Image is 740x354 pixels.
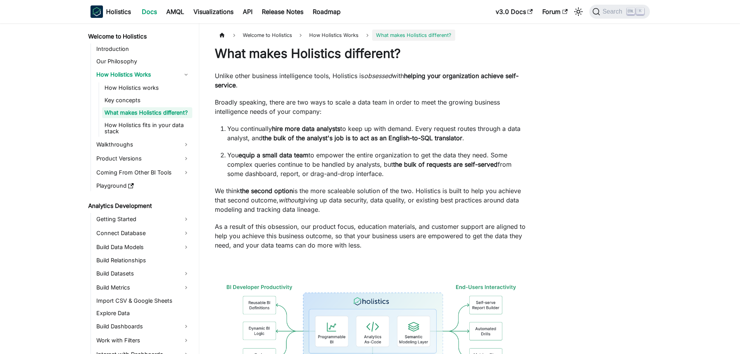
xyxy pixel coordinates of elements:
a: Coming From Other BI Tools [94,166,192,179]
nav: Breadcrumbs [215,30,528,41]
a: Introduction [94,44,192,54]
a: Our Philosophy [94,56,192,67]
nav: Docs sidebar [83,23,199,354]
p: Unlike other business intelligence tools, Holistics is with . [215,71,528,90]
img: Holistics [91,5,103,18]
a: Docs [137,5,162,18]
a: Product Versions [94,152,192,165]
a: Connect Database [94,227,192,239]
a: Welcome to Holistics [86,31,192,42]
em: obsessed [364,72,392,80]
a: Work with Filters [94,334,192,347]
a: Build Data Models [94,241,192,253]
strong: hire more data analysts [272,125,340,133]
p: Broadly speaking, there are two ways to scale a data team in order to meet the growing business i... [215,98,528,116]
a: Build Metrics [94,281,192,294]
strong: the bulk of requests are self-served [393,160,498,168]
p: You continually to keep up with demand. Every request routes through a data analyst, and . [227,124,528,143]
a: Walkthroughs [94,138,192,151]
p: We think is the more scaleable solution of the two. Holistics is built to help you achieve that s... [215,186,528,214]
a: Visualizations [189,5,238,18]
strong: the bulk of the analyst's job is to act as an English-to-SQL translator [263,134,462,142]
a: Roadmap [308,5,345,18]
span: What makes Holistics different? [372,30,455,41]
p: You to empower the entire organization to get the data they need. Some complex queries continue t... [227,150,528,178]
a: Import CSV & Google Sheets [94,295,192,306]
a: v3.0 Docs [491,5,538,18]
a: Explore Data [94,308,192,319]
a: HolisticsHolistics [91,5,131,18]
a: Build Datasets [94,267,192,280]
a: How Holistics works [102,82,192,93]
a: Analytics Development [86,201,192,211]
a: Build Dashboards [94,320,192,333]
a: Forum [538,5,572,18]
a: Key concepts [102,95,192,106]
span: Search [600,8,627,15]
em: without [279,196,300,204]
span: How Holistics Works [305,30,362,41]
button: Search (Ctrl+K) [589,5,649,19]
a: Release Notes [257,5,308,18]
h1: What makes Holistics different? [215,46,528,61]
a: API [238,5,257,18]
strong: the second option [240,187,293,195]
a: How Holistics fits in your data stack [102,120,192,137]
a: Getting Started [94,213,192,225]
strong: equip a small data team [239,151,308,159]
p: As a result of this obsession, our product focus, education materials, and customer support are a... [215,222,528,250]
span: Welcome to Holistics [239,30,296,41]
b: Holistics [106,7,131,16]
kbd: K [636,8,644,15]
a: AMQL [162,5,189,18]
a: Build Relationships [94,255,192,266]
button: Switch between dark and light mode (currently light mode) [572,5,585,18]
a: How Holistics Works [94,68,192,81]
a: Home page [215,30,230,41]
a: Playground [94,180,192,191]
a: What makes Holistics different? [102,107,192,118]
